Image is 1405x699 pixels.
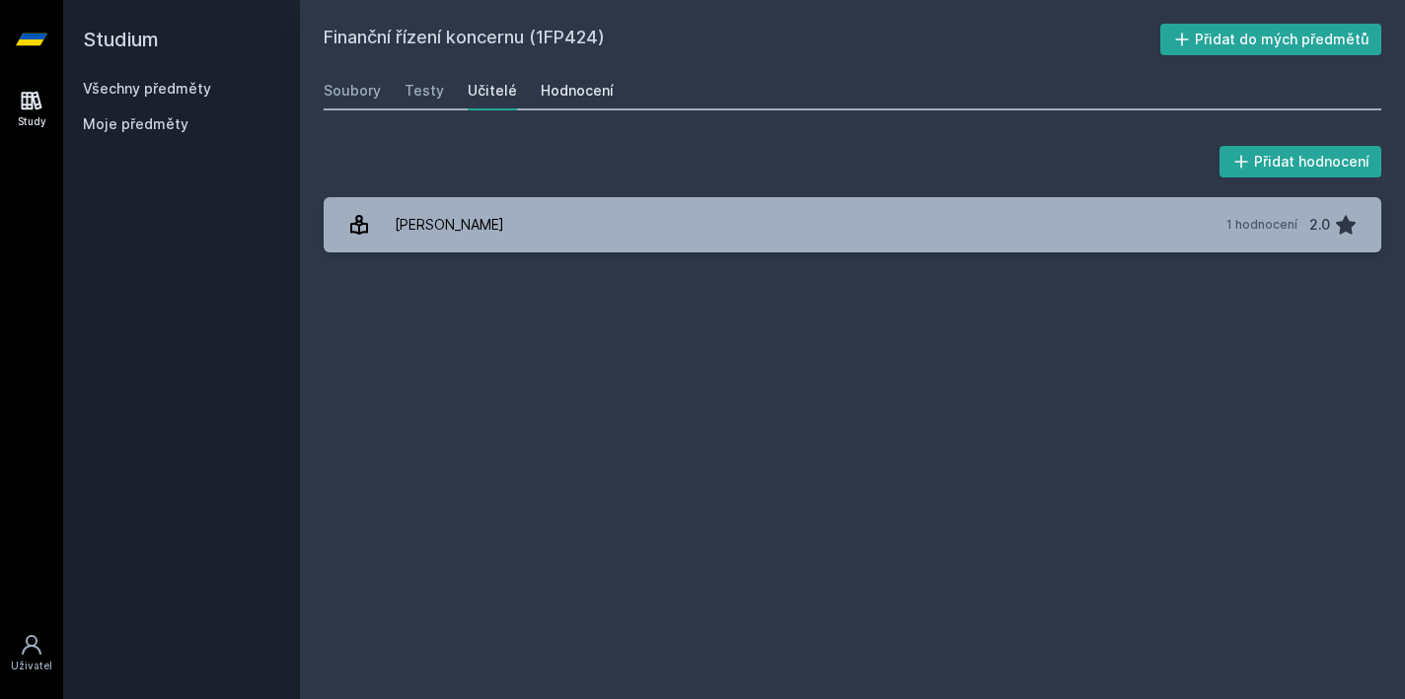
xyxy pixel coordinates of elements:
[1160,24,1382,55] button: Přidat do mých předmětů
[4,623,59,683] a: Uživatel
[541,71,614,110] a: Hodnocení
[4,79,59,139] a: Study
[1309,205,1330,245] div: 2.0
[324,197,1381,252] a: [PERSON_NAME] 1 hodnocení 2.0
[83,80,211,97] a: Všechny předměty
[395,205,504,245] div: [PERSON_NAME]
[18,114,46,129] div: Study
[324,71,381,110] a: Soubory
[468,71,517,110] a: Učitelé
[405,71,444,110] a: Testy
[468,81,517,101] div: Učitelé
[324,24,1160,55] h2: Finanční řízení koncernu (1FP424)
[1220,146,1382,177] button: Přidat hodnocení
[11,659,52,673] div: Uživatel
[541,81,614,101] div: Hodnocení
[83,114,188,134] span: Moje předměty
[324,81,381,101] div: Soubory
[1226,217,1297,233] div: 1 hodnocení
[405,81,444,101] div: Testy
